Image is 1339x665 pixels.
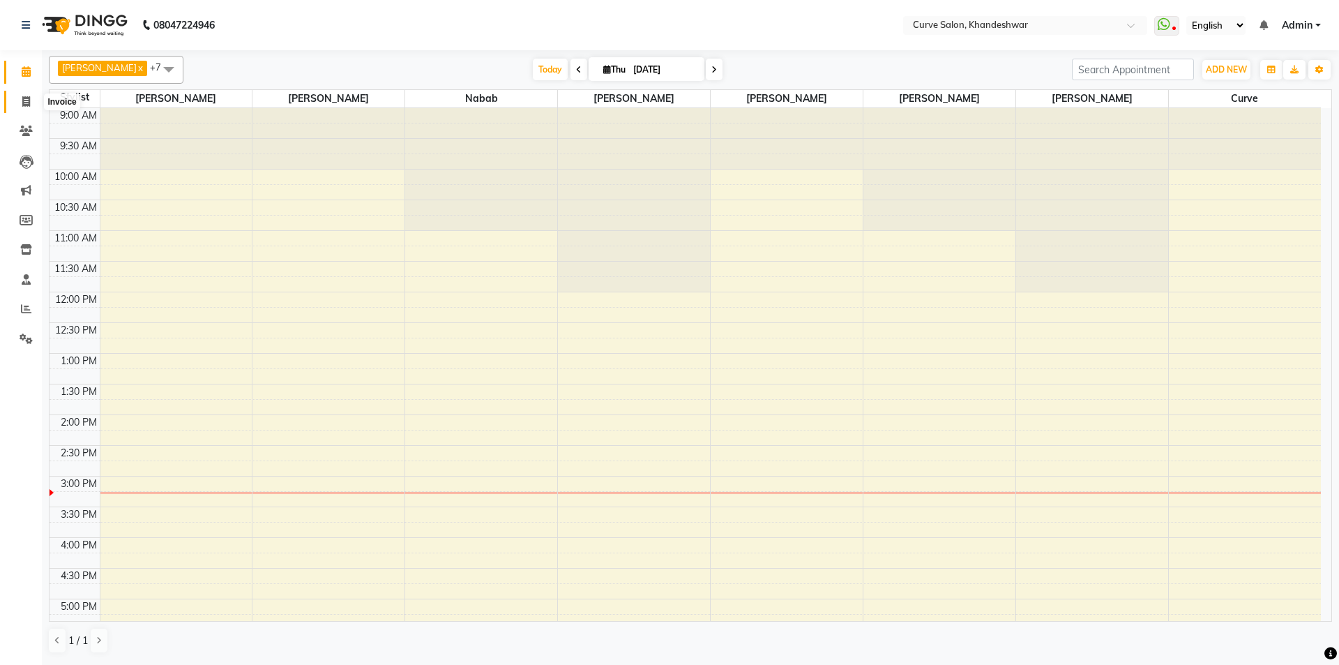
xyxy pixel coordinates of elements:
a: x [137,62,143,73]
div: 2:30 PM [58,446,100,461]
div: 4:00 PM [58,538,100,553]
div: 1:30 PM [58,384,100,399]
button: ADD NEW [1202,60,1250,80]
div: 9:00 AM [57,108,100,123]
span: Nabab [405,90,557,107]
div: 9:30 AM [57,139,100,154]
div: 12:00 PM [52,292,100,307]
span: Today [533,59,568,80]
div: 4:30 PM [58,569,100,583]
span: [PERSON_NAME] [62,62,137,73]
img: logo [36,6,131,45]
span: Admin [1282,18,1312,33]
div: 12:30 PM [52,323,100,338]
span: +7 [150,61,172,73]
span: [PERSON_NAME] [252,90,404,107]
span: 1 / 1 [68,634,88,648]
div: 5:00 PM [58,599,100,614]
span: [PERSON_NAME] [863,90,1015,107]
div: 10:00 AM [52,170,100,184]
b: 08047224946 [153,6,215,45]
span: ADD NEW [1206,64,1247,75]
div: 1:00 PM [58,354,100,368]
span: [PERSON_NAME] [558,90,710,107]
div: 3:30 PM [58,507,100,522]
input: Search Appointment [1072,59,1194,80]
div: 11:00 AM [52,231,100,246]
div: Invoice [44,94,80,110]
div: 2:00 PM [58,415,100,430]
input: 2025-09-04 [629,59,699,80]
div: 11:30 AM [52,262,100,276]
span: [PERSON_NAME] [100,90,252,107]
div: 10:30 AM [52,200,100,215]
span: [PERSON_NAME] [711,90,863,107]
span: Curve [1169,90,1321,107]
span: Thu [600,64,629,75]
div: 3:00 PM [58,477,100,491]
span: [PERSON_NAME] [1016,90,1168,107]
